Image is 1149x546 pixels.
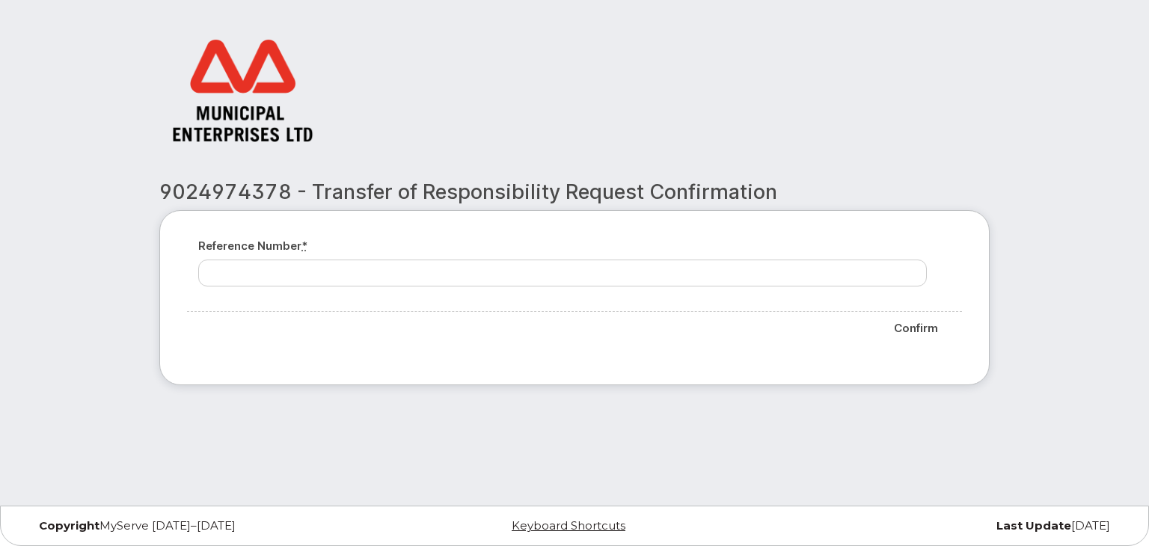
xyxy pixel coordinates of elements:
[757,520,1121,532] div: [DATE]
[301,239,307,253] abbr: required
[28,520,392,532] div: MyServe [DATE]–[DATE]
[512,518,625,533] a: Keyboard Shortcuts
[39,518,99,533] strong: Copyright
[198,238,307,254] label: Reference number
[881,312,951,344] input: Confirm
[159,181,990,203] h2: 9024974378 - Transfer of Responsibility Request Confirmation
[171,39,315,142] img: Municipal Group of Companies
[996,518,1071,533] strong: Last Update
